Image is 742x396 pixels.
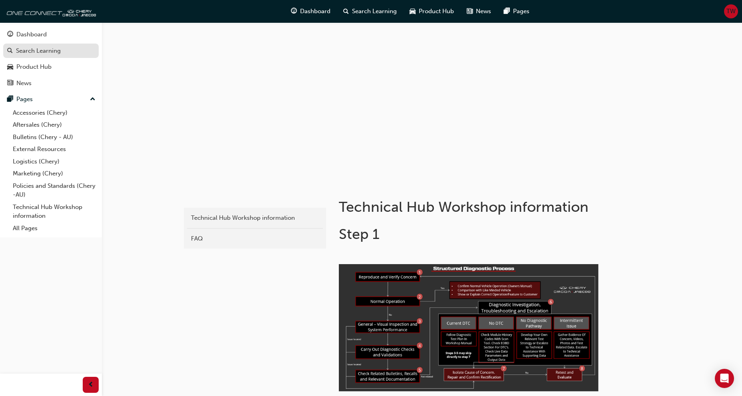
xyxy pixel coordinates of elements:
span: Dashboard [300,7,330,16]
div: News [16,79,32,88]
a: pages-iconPages [497,3,536,20]
a: car-iconProduct Hub [403,3,460,20]
span: guage-icon [291,6,297,16]
span: news-icon [467,6,473,16]
a: Accessories (Chery) [10,107,99,119]
h1: Technical Hub Workshop information [339,198,601,216]
span: car-icon [7,64,13,71]
a: Product Hub [3,60,99,74]
span: TW [726,7,736,16]
span: Product Hub [419,7,454,16]
button: DashboardSearch LearningProduct HubNews [3,26,99,92]
span: Step 1 [339,225,380,243]
span: Search Learning [352,7,397,16]
button: Pages [3,92,99,107]
a: search-iconSearch Learning [337,3,403,20]
a: External Resources [10,143,99,155]
span: up-icon [90,94,95,105]
div: Dashboard [16,30,47,39]
span: guage-icon [7,31,13,38]
a: Logistics (Chery) [10,155,99,168]
div: Open Intercom Messenger [715,369,734,388]
span: News [476,7,491,16]
a: Search Learning [3,44,99,58]
a: Bulletins (Chery - AU) [10,131,99,143]
a: Marketing (Chery) [10,167,99,180]
a: Technical Hub Workshop information [187,211,323,225]
img: oneconnect [4,3,96,19]
a: guage-iconDashboard [284,3,337,20]
a: Aftersales (Chery) [10,119,99,131]
a: Technical Hub Workshop information [10,201,99,222]
span: pages-icon [504,6,510,16]
span: search-icon [343,6,349,16]
span: Pages [513,7,529,16]
div: Pages [16,95,33,104]
a: news-iconNews [460,3,497,20]
a: Dashboard [3,27,99,42]
button: TW [724,4,738,18]
span: pages-icon [7,96,13,103]
a: Policies and Standards (Chery -AU) [10,180,99,201]
a: News [3,76,99,91]
div: Search Learning [16,46,61,56]
a: All Pages [10,222,99,235]
span: car-icon [410,6,416,16]
span: news-icon [7,80,13,87]
div: Technical Hub Workshop information [191,213,319,223]
span: prev-icon [88,380,94,390]
div: Product Hub [16,62,52,72]
span: search-icon [7,48,13,55]
div: FAQ [191,234,319,243]
a: FAQ [187,232,323,246]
